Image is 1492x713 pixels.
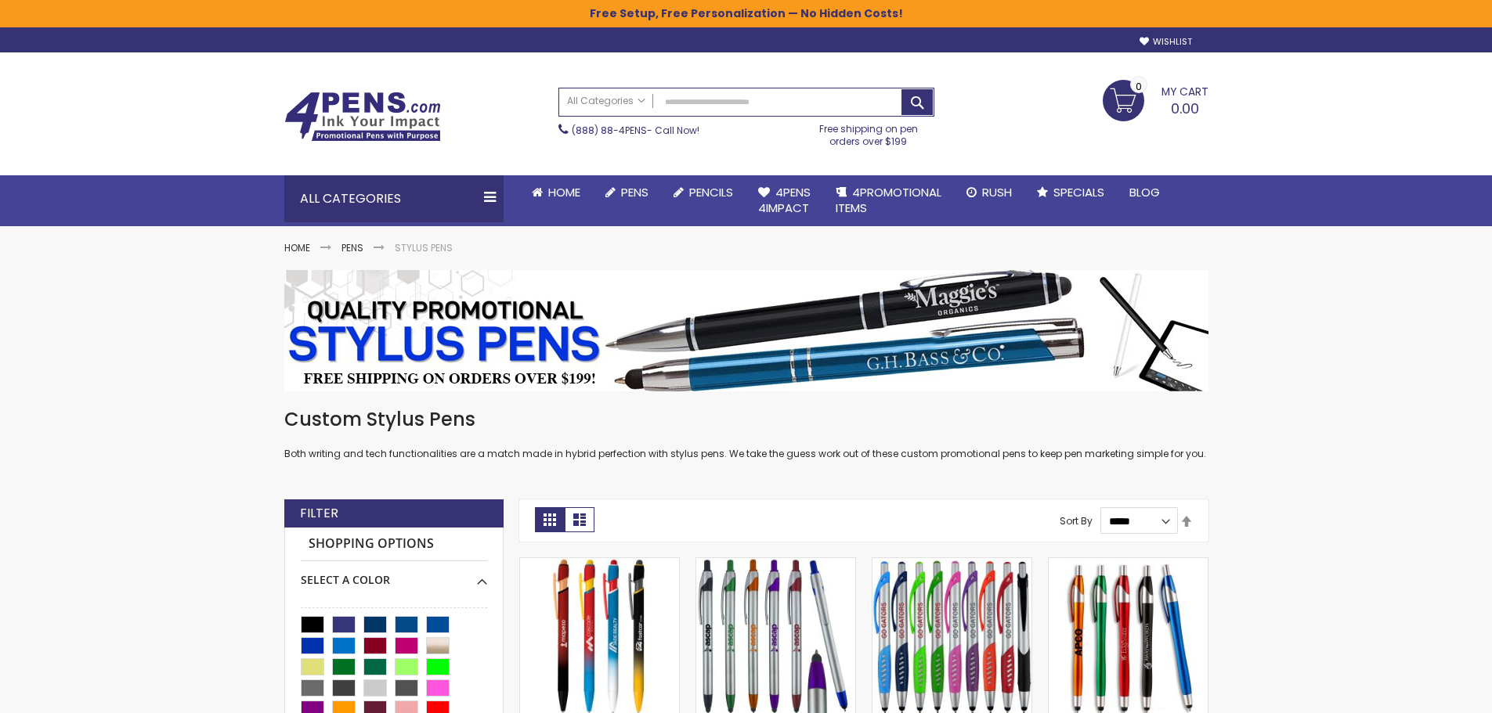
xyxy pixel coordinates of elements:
[836,184,941,216] span: 4PROMOTIONAL ITEMS
[284,175,504,222] div: All Categories
[519,175,593,210] a: Home
[1140,36,1192,48] a: Wishlist
[621,184,648,200] span: Pens
[823,175,954,226] a: 4PROMOTIONALITEMS
[395,241,453,254] strong: Stylus Pens
[301,528,487,561] strong: Shopping Options
[803,117,934,148] div: Free shipping on pen orders over $199
[535,507,565,532] strong: Grid
[593,175,661,210] a: Pens
[520,557,679,571] a: Superhero Ellipse Softy Pen with Stylus - Laser Engraved
[301,561,487,588] div: Select A Color
[982,184,1012,200] span: Rush
[872,557,1031,571] a: Lexus Stylus Pen
[1129,184,1160,200] span: Blog
[300,505,338,522] strong: Filter
[548,184,580,200] span: Home
[341,241,363,254] a: Pens
[284,241,310,254] a: Home
[1103,80,1208,119] a: 0.00 0
[559,88,653,114] a: All Categories
[661,175,746,210] a: Pencils
[746,175,823,226] a: 4Pens4impact
[1117,175,1172,210] a: Blog
[689,184,733,200] span: Pencils
[954,175,1024,210] a: Rush
[758,184,811,216] span: 4Pens 4impact
[1053,184,1104,200] span: Specials
[1060,514,1093,528] label: Sort By
[284,92,441,142] img: 4Pens Custom Pens and Promotional Products
[284,270,1208,391] img: Stylus Pens
[567,95,645,107] span: All Categories
[572,124,699,137] span: - Call Now!
[284,407,1208,432] h1: Custom Stylus Pens
[696,557,855,571] a: Slim Jen Silver Stylus
[1024,175,1117,210] a: Specials
[284,407,1208,461] div: Both writing and tech functionalities are a match made in hybrid perfection with stylus pens. We ...
[1049,557,1208,571] a: Promotional iSlimster Stylus Click Pen
[1171,99,1199,118] span: 0.00
[1136,79,1142,94] span: 0
[572,124,647,137] a: (888) 88-4PENS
